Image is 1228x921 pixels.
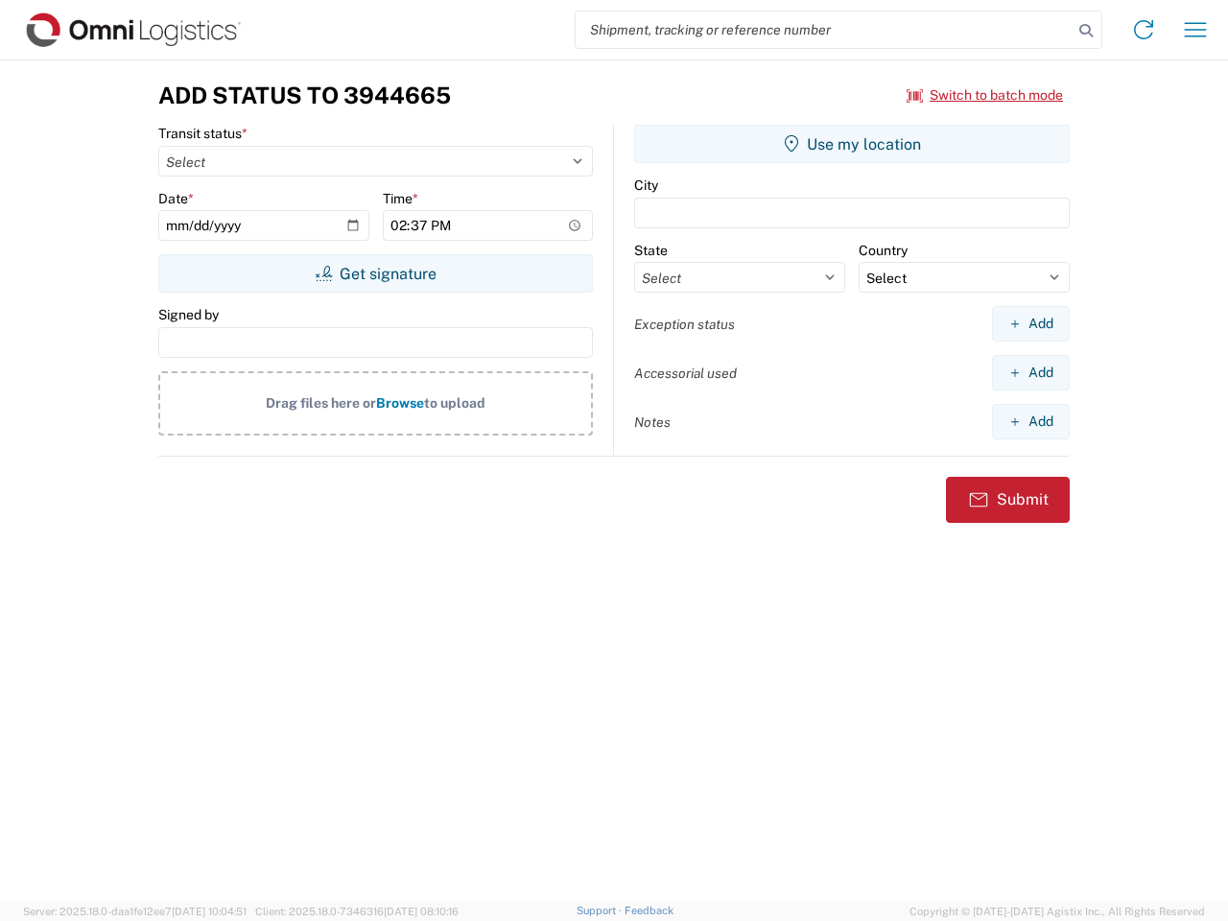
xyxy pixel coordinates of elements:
[634,365,737,382] label: Accessorial used
[634,125,1070,163] button: Use my location
[158,125,248,142] label: Transit status
[909,903,1205,920] span: Copyright © [DATE]-[DATE] Agistix Inc., All Rights Reserved
[158,190,194,207] label: Date
[634,413,671,431] label: Notes
[859,242,908,259] label: Country
[376,395,424,411] span: Browse
[577,905,625,916] a: Support
[383,190,418,207] label: Time
[172,906,247,917] span: [DATE] 10:04:51
[158,82,451,109] h3: Add Status to 3944665
[992,355,1070,390] button: Add
[992,306,1070,342] button: Add
[907,80,1063,111] button: Switch to batch mode
[255,906,459,917] span: Client: 2025.18.0-7346316
[634,242,668,259] label: State
[158,254,593,293] button: Get signature
[424,395,485,411] span: to upload
[634,316,735,333] label: Exception status
[576,12,1073,48] input: Shipment, tracking or reference number
[992,404,1070,439] button: Add
[23,906,247,917] span: Server: 2025.18.0-daa1fe12ee7
[634,177,658,194] label: City
[625,905,673,916] a: Feedback
[384,906,459,917] span: [DATE] 08:10:16
[158,306,219,323] label: Signed by
[266,395,376,411] span: Drag files here or
[946,477,1070,523] button: Submit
